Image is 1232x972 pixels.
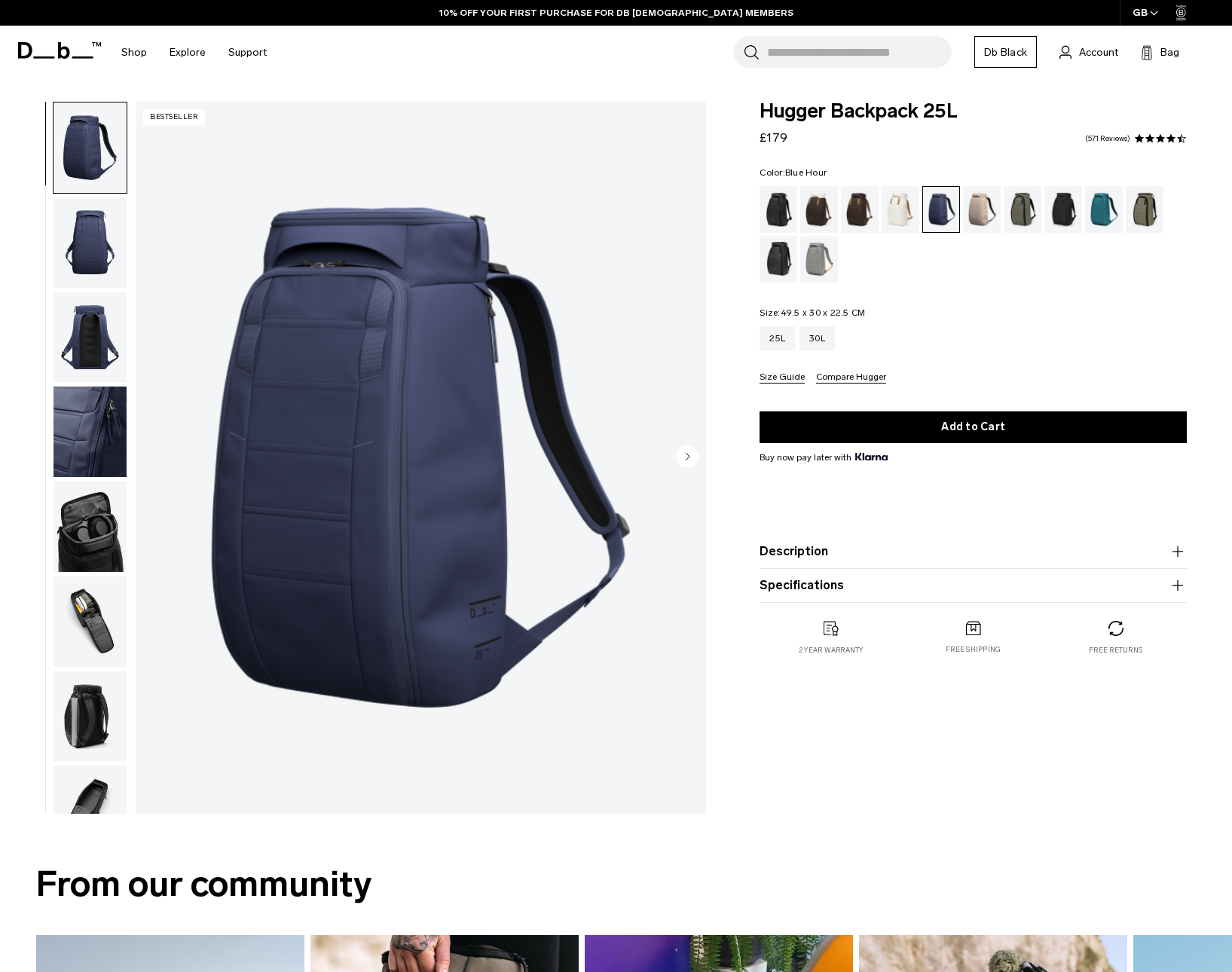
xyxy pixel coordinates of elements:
button: Hugger Backpack 25L Blue Hour [53,481,127,573]
button: Hugger Backpack 25L Blue Hour [53,102,127,194]
img: Hugger Backpack 25L Blue Hour [53,576,127,667]
a: Sand Grey [800,236,838,283]
button: Size Guide [760,372,805,384]
p: Free shipping [946,644,1001,655]
img: Hugger Backpack 25L Blue Hour [53,671,127,762]
nav: Main Navigation [110,26,278,79]
button: Specifications [760,576,1187,595]
a: Forest Green [1004,186,1041,233]
img: Hugger Backpack 25L Blue Hour [136,102,706,814]
img: Hugger Backpack 25L Blue Hour [53,197,127,288]
p: Bestseller [143,109,205,125]
span: Buy now pay later with [760,451,888,464]
a: 10% OFF YOUR FIRST PURCHASE FOR DB [DEMOGRAPHIC_DATA] MEMBERS [439,6,793,20]
span: 49.5 x 30 x 22.5 CM [781,307,866,318]
button: Bag [1141,43,1179,61]
a: Db Black [974,36,1037,68]
a: Midnight Teal [1085,186,1123,233]
button: Hugger_25L_Blue_hour_Material.1.png [53,386,127,478]
img: Hugger Backpack 25L Blue Hour [53,292,127,383]
legend: Color: [760,168,827,177]
p: 2 year warranty [799,645,864,656]
button: Hugger Backpack 25L Blue Hour [53,292,127,384]
a: Espresso [841,186,879,233]
a: Account [1059,43,1118,61]
a: Charcoal Grey [1044,186,1082,233]
a: Shop [121,26,147,79]
button: Compare Hugger [816,372,886,384]
img: Hugger_25L_Blue_hour_Material.1.png [53,387,127,477]
span: £179 [760,130,787,145]
span: Hugger Backpack 25L [760,102,1187,121]
img: Hugger Backpack 25L Blue Hour [53,481,127,572]
a: Black Out [760,186,797,233]
a: Cappuccino [800,186,838,233]
span: Account [1079,44,1118,60]
button: Hugger Backpack 25L Blue Hour [53,197,127,289]
a: Reflective Black [760,236,797,283]
a: 571 reviews [1085,135,1130,142]
a: Support [228,26,267,79]
img: Hugger Backpack 25L Blue Hour [53,766,127,856]
a: Fogbow Beige [963,186,1001,233]
img: {"height" => 20, "alt" => "Klarna"} [855,453,888,460]
button: Hugger Backpack 25L Blue Hour [53,765,127,857]
p: Free returns [1089,645,1142,656]
span: Blue Hour [785,167,827,178]
a: Blue Hour [922,186,960,233]
button: Hugger Backpack 25L Blue Hour [53,671,127,763]
img: Hugger Backpack 25L Blue Hour [53,102,127,193]
a: 30L [799,326,835,350]
span: Bag [1160,44,1179,60]
a: Oatmilk [882,186,919,233]
button: Next slide [676,445,699,470]
a: Mash Green [1126,186,1163,233]
button: Hugger Backpack 25L Blue Hour [53,576,127,668]
li: 1 / 9 [136,102,706,814]
a: Explore [170,26,206,79]
button: Description [760,543,1187,561]
legend: Size: [760,308,865,317]
a: 25L [760,326,795,350]
button: Add to Cart [760,411,1187,443]
h2: From our community [36,857,1196,911]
